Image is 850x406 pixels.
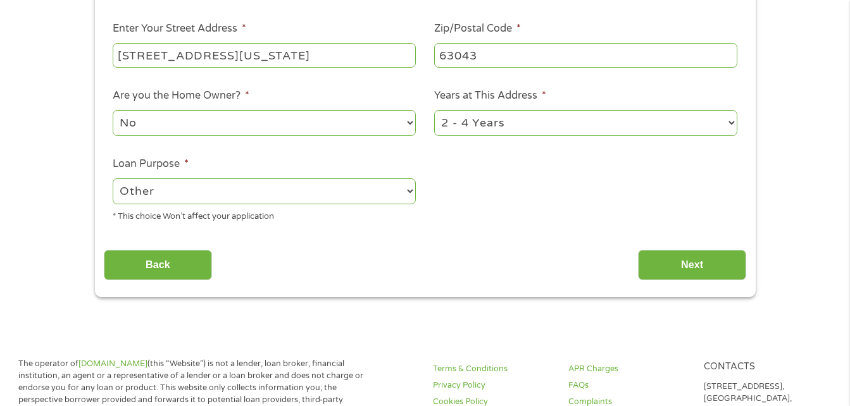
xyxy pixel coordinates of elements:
[104,250,212,281] input: Back
[113,43,416,67] input: 1 Main Street
[568,379,689,391] a: FAQs
[433,379,553,391] a: Privacy Policy
[638,250,746,281] input: Next
[434,89,546,102] label: Years at This Address
[113,157,189,171] label: Loan Purpose
[434,22,521,35] label: Zip/Postal Code
[113,89,249,102] label: Are you the Home Owner?
[113,206,416,223] div: * This choice Won’t affect your application
[704,361,824,373] h4: Contacts
[113,22,246,35] label: Enter Your Street Address
[568,363,689,375] a: APR Charges
[433,363,553,375] a: Terms & Conditions
[78,359,147,369] a: [DOMAIN_NAME]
